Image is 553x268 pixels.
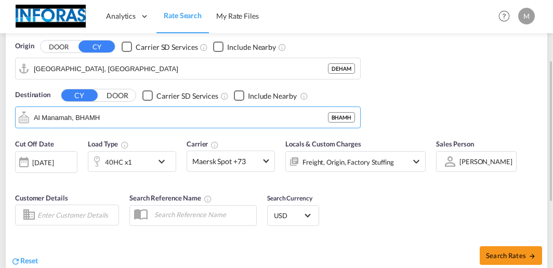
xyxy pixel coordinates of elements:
md-checkbox: Checkbox No Ink [213,41,276,52]
div: DEHAM [328,63,355,74]
md-checkbox: Checkbox No Ink [142,90,218,101]
button: DOOR [99,90,136,102]
div: Freight Origin Factory Stuffing [302,155,394,169]
md-icon: Unchecked: Search for CY (Container Yard) services for all selected carriers.Checked : Search for... [200,43,208,51]
md-icon: icon-chevron-down [410,155,423,168]
span: Reset [20,256,38,265]
div: icon-refreshReset [11,256,38,267]
span: Analytics [106,11,136,21]
span: Rate Search [164,11,202,20]
span: Search Rates [486,251,536,260]
button: Search Ratesicon-arrow-right [480,246,542,265]
span: Sales Person [436,140,474,148]
md-datepicker: Select [15,171,23,185]
md-icon: icon-information-outline [121,141,129,149]
div: 40HC x1 [105,155,132,169]
span: USD [274,211,303,220]
md-icon: Your search will be saved by the below given name [204,195,212,203]
div: Carrier SD Services [156,91,218,101]
div: Include Nearby [227,42,276,52]
div: [PERSON_NAME] [459,157,512,166]
span: Search Currency [267,194,312,202]
span: Origin [15,41,34,51]
div: M [518,8,535,24]
md-checkbox: Checkbox No Ink [234,90,297,101]
md-icon: icon-arrow-right [529,252,536,260]
span: Destination [15,90,50,100]
md-input-container: Al Manamah, BHAMH [16,107,360,128]
md-select: Sales Person: Matthias Boguslawski [458,154,513,169]
button: CY [78,41,115,52]
span: Cut Off Date [15,140,54,148]
span: Customer Details [15,194,68,202]
img: eff75c7098ee11eeb65dd1c63e392380.jpg [16,5,86,28]
md-icon: icon-chevron-down [155,155,173,168]
input: Search by Port [34,110,328,125]
md-input-container: Hamburg, DEHAM [16,58,360,79]
md-icon: Unchecked: Ignores neighbouring ports when fetching rates.Checked : Includes neighbouring ports w... [278,43,286,51]
button: DOOR [41,41,77,53]
button: CY [61,89,98,101]
input: Search Reference Name [149,207,256,222]
div: BHAMH [328,112,355,123]
span: My Rate Files [216,11,259,20]
div: Include Nearby [248,91,297,101]
div: Help [495,7,518,26]
md-icon: Unchecked: Search for CY (Container Yard) services for all selected carriers.Checked : Search for... [220,92,229,100]
span: Carrier [187,140,219,148]
md-checkbox: Checkbox No Ink [122,41,197,52]
div: [DATE] [15,151,77,173]
input: Search by Port [34,61,328,76]
div: 40HC x1icon-chevron-down [88,151,176,172]
md-icon: Unchecked: Ignores neighbouring ports when fetching rates.Checked : Includes neighbouring ports w... [300,92,308,100]
md-icon: The selected Trucker/Carrierwill be displayed in the rate results If the rates are from another f... [210,141,219,149]
input: Enter Customer Details [37,207,115,223]
span: Search Reference Name [129,194,212,202]
span: Maersk Spot +73 [192,156,260,167]
span: Load Type [88,140,129,148]
span: Locals & Custom Charges [285,140,361,148]
div: [DATE] [32,158,54,167]
md-select: Select Currency: $ USDUnited States Dollar [273,208,313,223]
div: Freight Origin Factory Stuffingicon-chevron-down [285,151,426,172]
span: Help [495,7,513,25]
md-icon: icon-refresh [11,257,20,266]
div: Carrier SD Services [136,42,197,52]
